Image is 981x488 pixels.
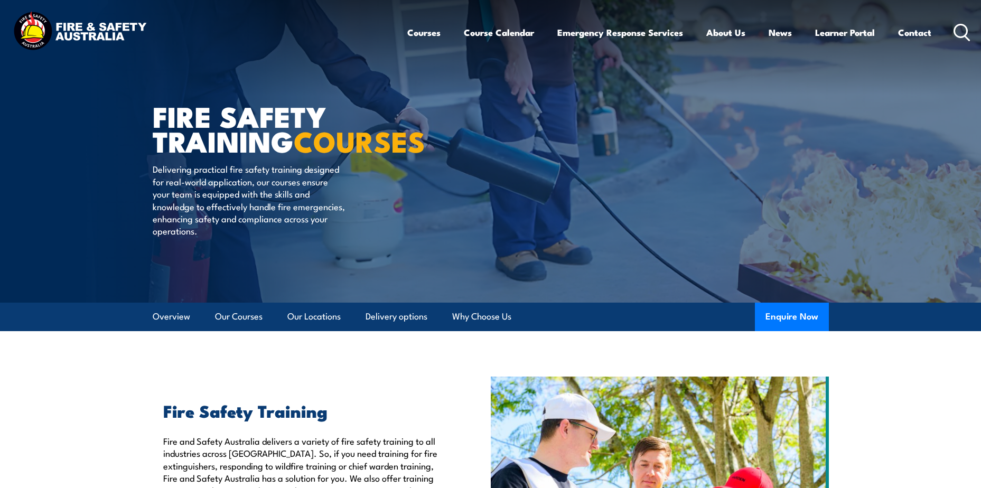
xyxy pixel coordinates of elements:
a: Overview [153,303,190,331]
a: Courses [407,18,441,46]
h1: FIRE SAFETY TRAINING [153,104,414,153]
a: Why Choose Us [452,303,511,331]
h2: Fire Safety Training [163,403,442,418]
p: Delivering practical fire safety training designed for real-world application, our courses ensure... [153,163,345,237]
button: Enquire Now [755,303,829,331]
a: Contact [898,18,931,46]
a: Learner Portal [815,18,875,46]
a: Our Courses [215,303,263,331]
a: News [769,18,792,46]
a: Delivery options [366,303,427,331]
a: Course Calendar [464,18,534,46]
strong: COURSES [294,118,425,162]
a: Our Locations [287,303,341,331]
a: Emergency Response Services [557,18,683,46]
a: About Us [706,18,745,46]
